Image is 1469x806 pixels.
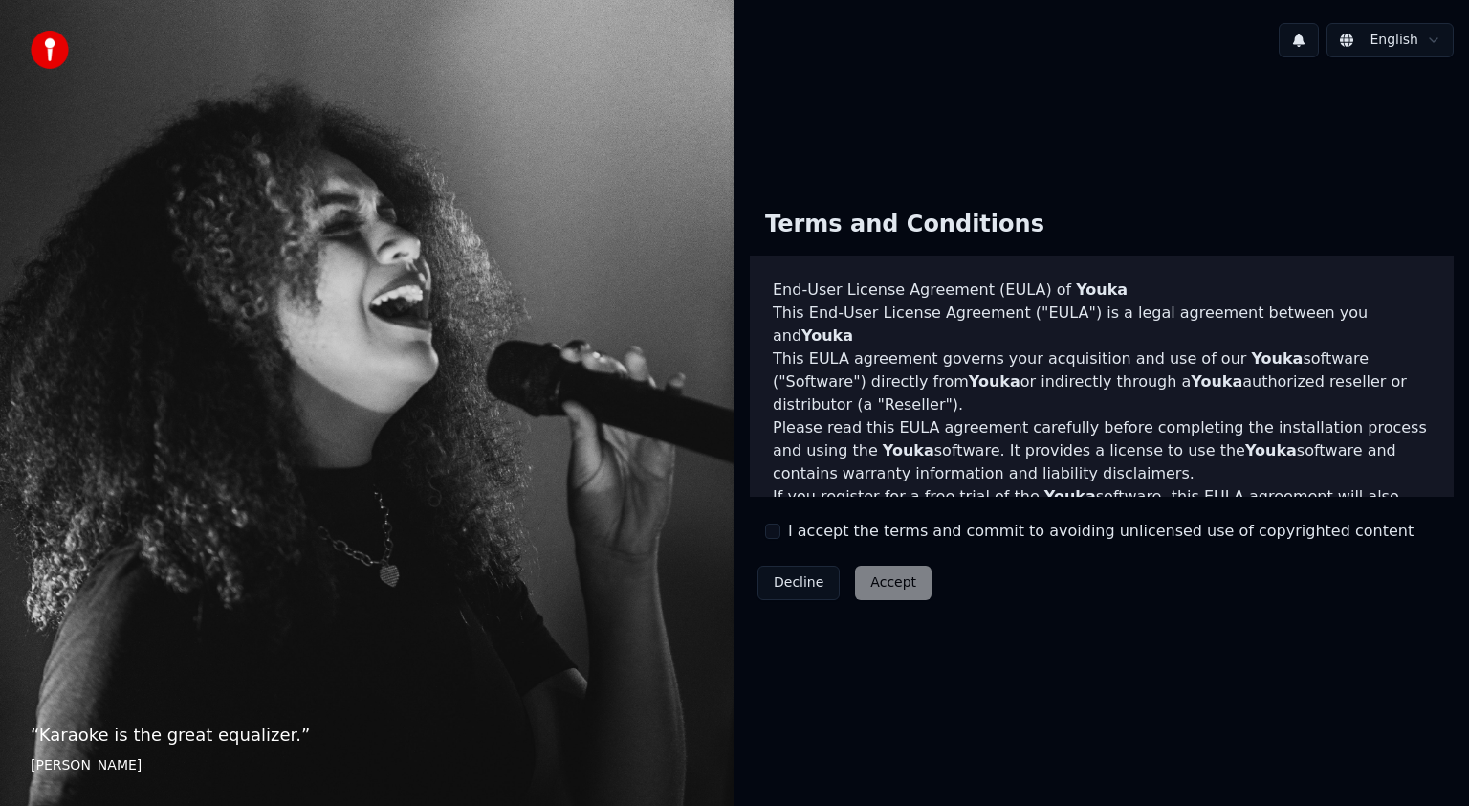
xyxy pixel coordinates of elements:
[1245,441,1297,459] span: Youka
[750,194,1060,256] div: Terms and Conditions
[969,372,1020,391] span: Youka
[773,347,1431,416] p: This EULA agreement governs your acquisition and use of our software ("Software") directly from o...
[1044,487,1096,505] span: Youka
[773,302,1431,347] p: This End-User License Agreement ("EULA") is a legal agreement between you and
[788,520,1414,543] label: I accept the terms and commit to avoiding unlicensed use of copyrighted content
[773,279,1431,302] h3: End-User License Agreement (EULA) of
[1191,372,1242,391] span: Youka
[1076,280,1128,299] span: Youka
[31,756,704,775] footer: [PERSON_NAME]
[883,441,934,459] span: Youka
[773,416,1431,485] p: Please read this EULA agreement carefully before completing the installation process and using th...
[773,485,1431,577] p: If you register for a free trial of the software, this EULA agreement will also govern that trial...
[31,31,69,69] img: youka
[1251,349,1303,368] span: Youka
[757,566,840,600] button: Decline
[31,722,704,749] p: “ Karaoke is the great equalizer. ”
[801,326,853,345] span: Youka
